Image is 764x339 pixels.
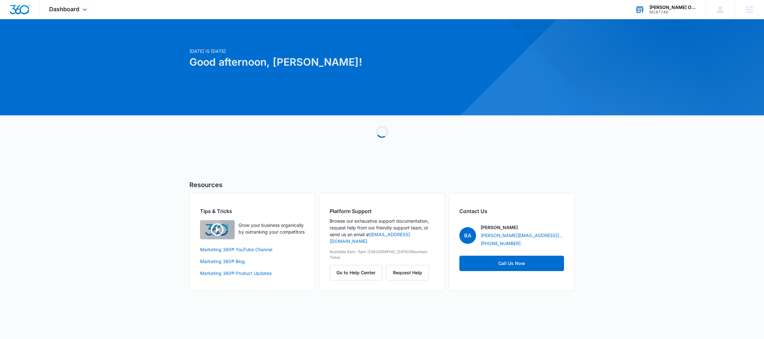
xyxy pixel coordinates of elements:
[459,256,564,271] a: Call Us Now
[649,5,696,10] div: account name
[330,249,434,260] p: Available 8am-5pm ([GEOGRAPHIC_DATA]/Mountain Time)
[330,270,386,275] a: Go to Help Center
[189,180,575,190] h5: Resources
[200,220,235,239] img: Quick Overview Video
[239,222,305,235] p: Grow your business organically by outranking your competitors
[649,10,696,14] div: account id
[200,207,305,215] h2: Tips & Tricks
[330,265,382,280] button: Go to Help Center
[481,240,521,247] a: [PHONE_NUMBER]
[481,224,518,231] p: [PERSON_NAME]
[49,6,79,12] span: Dashboard
[189,54,444,70] h1: Good afternoon, [PERSON_NAME]!
[330,218,434,244] p: Browse our exhaustive support documentation, request help from our friendly support team, or send...
[459,227,476,244] span: BA
[189,48,444,54] p: [DATE] is [DATE]
[386,270,429,275] a: Request Help
[386,265,429,280] button: Request Help
[200,270,305,277] a: Marketing 360® Product Updates
[481,232,564,239] a: [PERSON_NAME][EMAIL_ADDRESS][PERSON_NAME][DOMAIN_NAME]
[330,207,434,215] h2: Platform Support
[459,207,564,215] h2: Contact Us
[200,246,305,253] a: Marketing 360® YouTube Channel
[200,258,305,265] a: Marketing 360® Blog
